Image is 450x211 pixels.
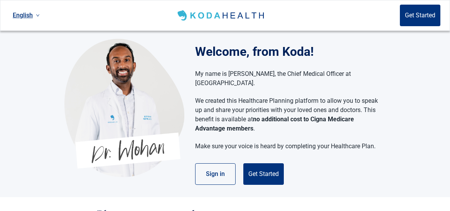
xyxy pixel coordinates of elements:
[400,5,440,26] button: Get Started
[195,69,378,88] p: My name is [PERSON_NAME], the Chief Medical Officer at [GEOGRAPHIC_DATA].
[36,13,40,17] span: down
[176,9,267,22] img: Koda Health
[195,142,378,151] p: Make sure your voice is heard by completing your Healthcare Plan.
[195,116,354,132] strong: no additional cost to Cigna Medicare Advantage members
[195,163,236,185] button: Sign in
[10,9,43,22] a: Current language: English
[64,39,184,177] img: Koda Health
[195,96,378,133] p: We created this Healthcare Planning platform to allow you to speak up and share your priorities w...
[243,163,284,185] button: Get Started
[195,42,386,61] h1: Welcome, from Koda!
